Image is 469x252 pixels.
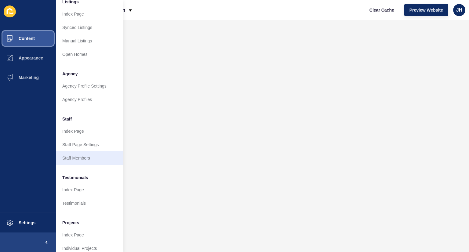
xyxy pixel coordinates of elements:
[56,151,123,165] a: Staff Members
[62,175,88,181] span: Testimonials
[409,7,443,13] span: Preview Website
[56,124,123,138] a: Index Page
[56,21,123,34] a: Synced Listings
[62,71,78,77] span: Agency
[369,7,394,13] span: Clear Cache
[62,116,72,122] span: Staff
[56,93,123,106] a: Agency Profiles
[456,7,462,13] span: JH
[56,183,123,196] a: Index Page
[56,34,123,48] a: Manual Listings
[56,79,123,93] a: Agency Profile Settings
[364,4,399,16] button: Clear Cache
[404,4,448,16] button: Preview Website
[62,220,79,226] span: Projects
[56,138,123,151] a: Staff Page Settings
[56,228,123,242] a: Index Page
[56,48,123,61] a: Open Homes
[56,196,123,210] a: Testimonials
[56,7,123,21] a: Index Page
